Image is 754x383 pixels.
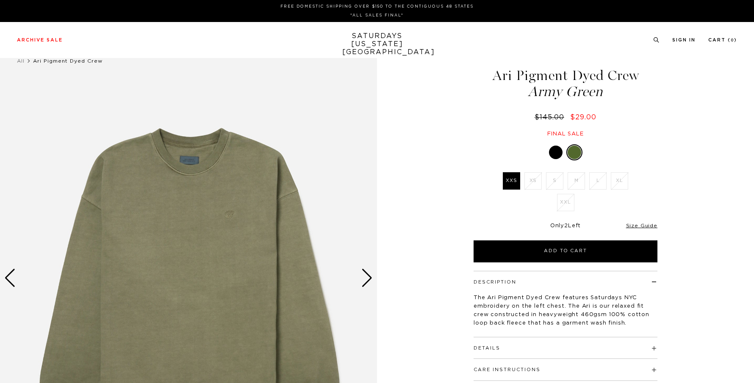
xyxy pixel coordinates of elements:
span: 2 [564,223,568,229]
a: Archive Sale [17,38,63,42]
span: Ari Pigment Dyed Crew [33,58,103,63]
a: Sign In [672,38,696,42]
span: $29.00 [570,114,596,121]
button: Add to Cart [474,240,657,262]
a: SATURDAYS[US_STATE][GEOGRAPHIC_DATA] [342,32,412,56]
div: Next slide [361,269,373,287]
div: Only Left [474,223,657,230]
span: Army Green [472,85,659,99]
p: The Ari Pigment Dyed Crew features Saturdays NYC embroidery on the left chest. The Ari is our rel... [474,294,657,328]
div: Final sale [472,130,659,138]
small: 0 [731,39,734,42]
div: Previous slide [4,269,16,287]
button: Details [474,346,500,350]
p: *ALL SALES FINAL* [20,12,734,19]
a: Size Guide [626,223,657,228]
del: $145.00 [535,114,568,121]
h1: Ari Pigment Dyed Crew [472,69,659,99]
a: All [17,58,25,63]
a: Cart (0) [708,38,737,42]
p: FREE DOMESTIC SHIPPING OVER $150 TO THE CONTIGUOUS 48 STATES [20,3,734,10]
button: Care Instructions [474,367,541,372]
button: Description [474,280,516,284]
label: XXS [503,172,520,190]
